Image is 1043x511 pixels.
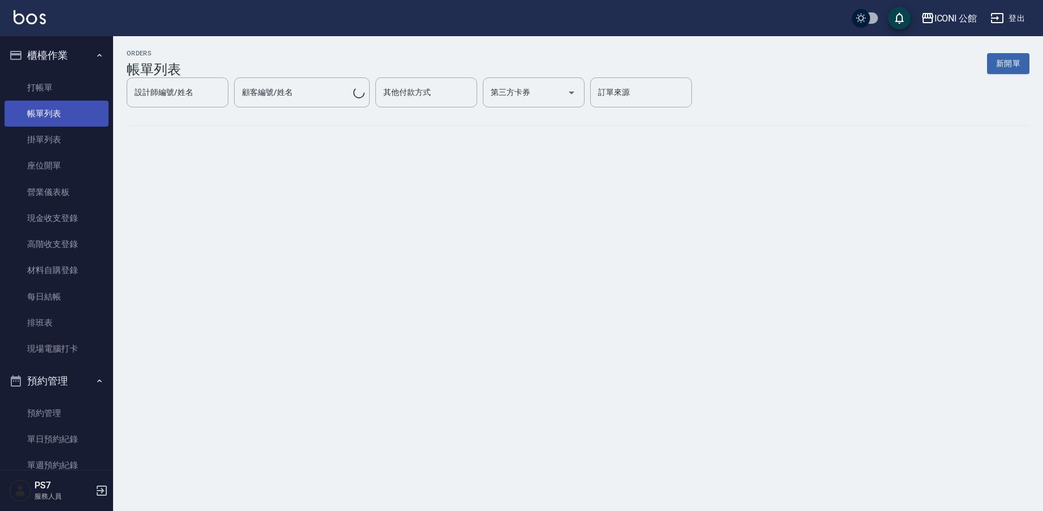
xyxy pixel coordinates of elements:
[934,11,977,25] div: ICONI 公館
[127,62,181,77] h3: 帳單列表
[14,10,46,24] img: Logo
[127,50,181,57] h2: ORDERS
[5,310,109,336] a: 排班表
[5,41,109,70] button: 櫃檯作業
[5,366,109,396] button: 預約管理
[5,153,109,179] a: 座位開單
[5,426,109,452] a: 單日預約紀錄
[5,101,109,127] a: 帳單列表
[5,257,109,283] a: 材料自購登錄
[986,8,1029,29] button: 登出
[916,7,982,30] button: ICONI 公館
[34,480,92,491] h5: PS7
[5,336,109,362] a: 現場電腦打卡
[5,75,109,101] a: 打帳單
[5,179,109,205] a: 營業儀表板
[5,231,109,257] a: 高階收支登錄
[5,452,109,478] a: 單週預約紀錄
[888,7,911,29] button: save
[5,205,109,231] a: 現金收支登錄
[34,491,92,501] p: 服務人員
[9,479,32,502] img: Person
[5,400,109,426] a: 預約管理
[987,58,1029,68] a: 新開單
[562,84,581,102] button: Open
[987,53,1029,74] button: 新開單
[5,284,109,310] a: 每日結帳
[5,127,109,153] a: 掛單列表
